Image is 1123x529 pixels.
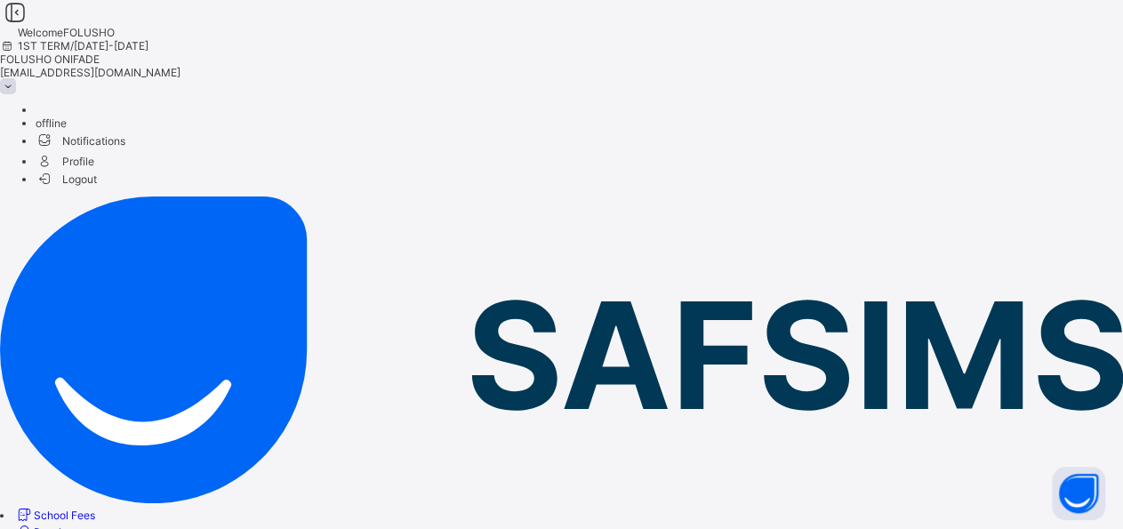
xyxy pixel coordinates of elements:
li: dropdown-list-item-text-4 [36,150,1123,171]
span: Logout [36,170,97,188]
span: School Fees [34,509,95,522]
span: Profile [36,150,1123,171]
span: Welcome FOLUSHO [18,26,115,39]
a: School Fees [15,509,95,522]
button: Open asap [1052,467,1105,520]
li: dropdown-list-item-buttom-7 [36,171,1123,186]
li: dropdown-list-item-null-2 [36,116,1123,130]
span: offline [36,116,67,130]
span: Notifications [36,130,1123,150]
li: dropdown-list-item-null-0 [36,103,1123,116]
li: dropdown-list-item-text-3 [36,130,1123,150]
